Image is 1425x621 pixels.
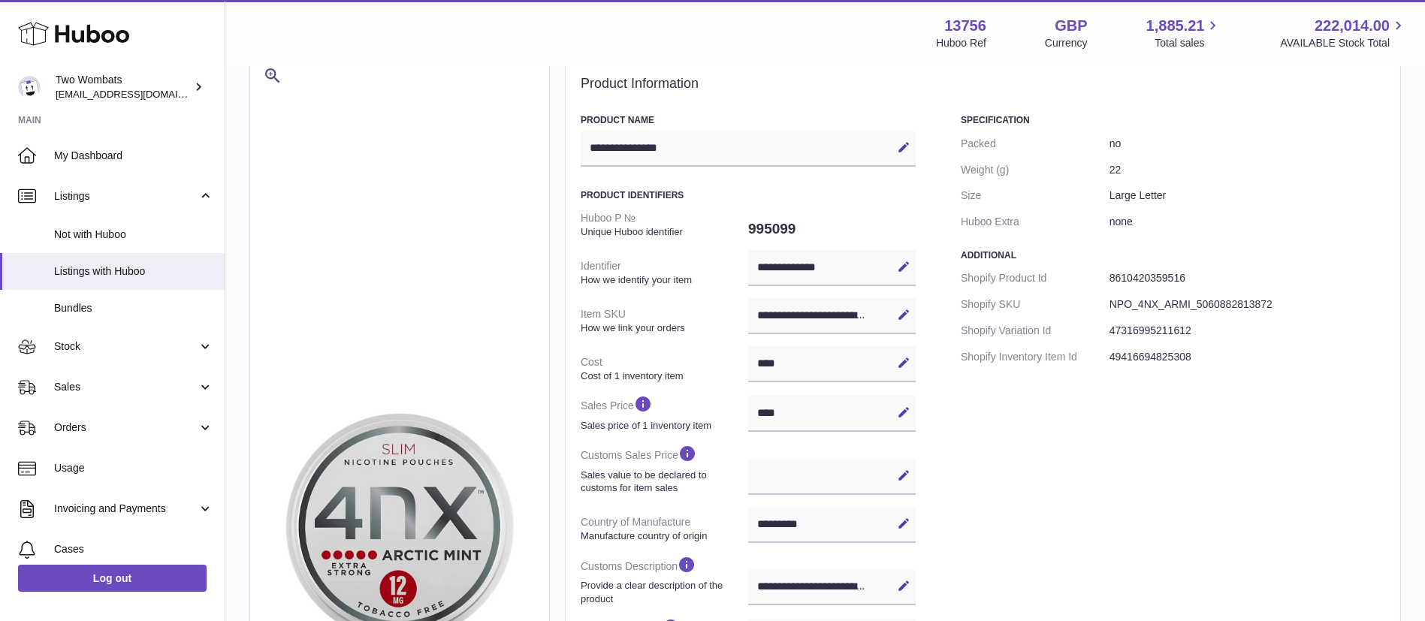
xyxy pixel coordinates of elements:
[1110,131,1385,157] dd: no
[54,461,213,475] span: Usage
[18,565,207,592] a: Log out
[1146,16,1222,50] a: 1,885.21 Total sales
[581,225,744,239] strong: Unique Huboo identifier
[54,189,198,203] span: Listings
[961,157,1110,183] dt: Weight (g)
[748,213,916,245] dd: 995099
[56,73,191,101] div: Two Wombats
[54,301,213,315] span: Bundles
[581,369,744,383] strong: Cost of 1 inventory item
[18,76,41,98] img: internalAdmin-13756@internal.huboo.com
[54,339,198,354] span: Stock
[1055,16,1087,36] strong: GBP
[1110,157,1385,183] dd: 22
[581,253,748,292] dt: Identifier
[1110,318,1385,344] dd: 47316995211612
[1280,36,1407,50] span: AVAILABLE Stock Total
[581,349,748,388] dt: Cost
[1315,16,1390,36] span: 222,014.00
[961,209,1110,235] dt: Huboo Extra
[581,189,916,201] h3: Product Identifiers
[581,509,748,548] dt: Country of Manufacture
[581,273,744,287] strong: How we identify your item
[1045,36,1088,50] div: Currency
[581,529,744,543] strong: Manufacture country of origin
[936,36,986,50] div: Huboo Ref
[961,318,1110,344] dt: Shopify Variation Id
[54,380,198,394] span: Sales
[581,388,748,438] dt: Sales Price
[961,265,1110,291] dt: Shopify Product Id
[1146,16,1205,36] span: 1,885.21
[581,469,744,495] strong: Sales value to be declared to customs for item sales
[54,542,213,556] span: Cases
[54,228,213,242] span: Not with Huboo
[581,579,744,605] strong: Provide a clear description of the product
[1110,182,1385,209] dd: Large Letter
[944,16,986,36] strong: 13756
[56,88,221,100] span: [EMAIL_ADDRESS][DOMAIN_NAME]
[961,344,1110,370] dt: Shopify Inventory Item Id
[581,549,748,611] dt: Customs Description
[1110,265,1385,291] dd: 8610420359516
[1110,344,1385,370] dd: 49416694825308
[581,114,916,126] h3: Product Name
[581,438,748,500] dt: Customs Sales Price
[54,421,198,435] span: Orders
[581,419,744,433] strong: Sales price of 1 inventory item
[961,131,1110,157] dt: Packed
[961,291,1110,318] dt: Shopify SKU
[54,149,213,163] span: My Dashboard
[54,264,213,279] span: Listings with Huboo
[961,114,1385,126] h3: Specification
[54,502,198,516] span: Invoicing and Payments
[1155,36,1221,50] span: Total sales
[1280,16,1407,50] a: 222,014.00 AVAILABLE Stock Total
[961,249,1385,261] h3: Additional
[1110,209,1385,235] dd: none
[581,205,748,244] dt: Huboo P №
[581,321,744,335] strong: How we link your orders
[581,76,1385,92] h2: Product Information
[961,182,1110,209] dt: Size
[1110,291,1385,318] dd: NPO_4NX_ARMI_5060882813872
[581,301,748,340] dt: Item SKU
